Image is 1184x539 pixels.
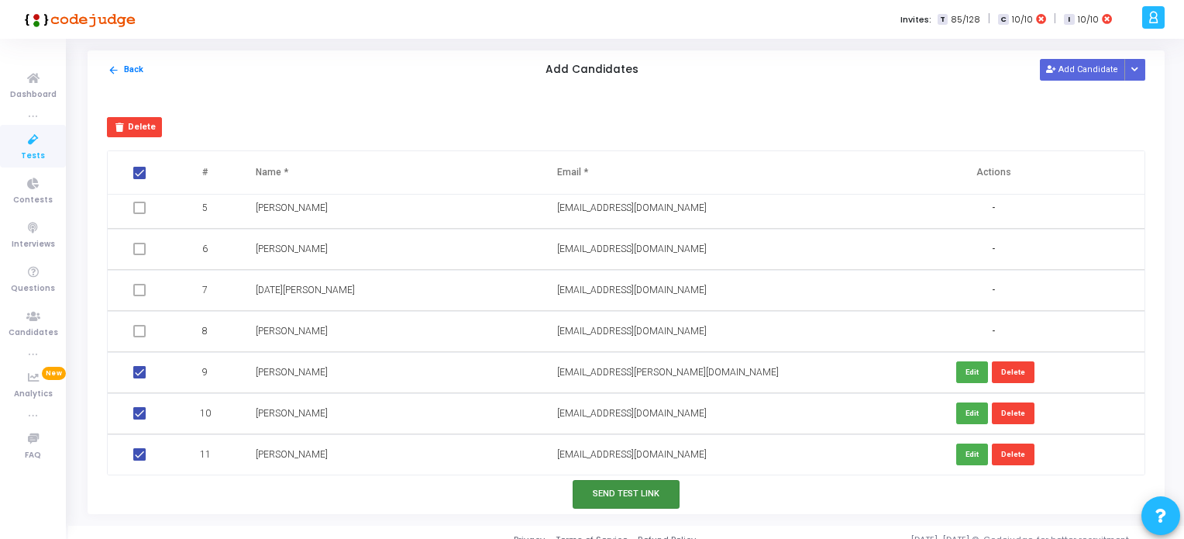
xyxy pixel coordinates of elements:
span: [EMAIL_ADDRESS][DOMAIN_NAME] [557,326,707,337]
button: Delete [992,403,1034,423]
span: Dashboard [10,88,57,102]
span: Tests [21,150,45,163]
img: logo [19,4,136,35]
span: - [992,284,995,297]
span: I [1064,14,1074,26]
button: Add Candidate [1040,59,1125,80]
h5: Add Candidates [546,64,638,77]
span: 9 [202,365,208,379]
span: 8 [202,324,208,338]
span: FAQ [25,449,41,462]
span: 10/10 [1012,13,1033,26]
button: Delete [107,117,162,137]
button: Delete [992,444,1034,465]
span: [PERSON_NAME] [256,244,328,254]
span: [DATE][PERSON_NAME] [256,285,355,295]
label: Invites: [900,13,931,26]
th: Actions [843,151,1144,195]
button: Send Test Link [573,480,680,509]
span: [PERSON_NAME] [256,202,328,213]
span: 10/10 [1078,13,1099,26]
span: [EMAIL_ADDRESS][DOMAIN_NAME] [557,449,707,460]
span: 11 [200,447,211,461]
th: Email * [542,151,843,195]
span: [PERSON_NAME] [256,408,328,419]
span: [EMAIL_ADDRESS][DOMAIN_NAME] [557,244,707,254]
button: Edit [956,444,988,465]
span: [PERSON_NAME] [256,449,328,460]
span: 10 [200,406,211,420]
span: Interviews [12,238,55,251]
button: Delete [992,361,1034,382]
button: Edit [956,403,988,423]
span: 6 [202,242,208,256]
span: [EMAIL_ADDRESS][PERSON_NAME][DOMAIN_NAME] [557,367,779,378]
span: | [988,11,990,27]
span: 7 [202,283,208,297]
span: Contests [13,194,53,207]
span: [EMAIL_ADDRESS][DOMAIN_NAME] [557,408,707,419]
span: C [998,14,1008,26]
span: - [992,202,995,215]
span: 85/128 [951,13,980,26]
button: Edit [956,361,988,382]
span: - [992,243,995,256]
span: Questions [11,282,55,295]
span: T [938,14,948,26]
th: # [174,151,239,195]
span: Candidates [9,327,58,340]
th: Name * [240,151,542,195]
span: - [992,325,995,338]
span: [EMAIL_ADDRESS][DOMAIN_NAME] [557,285,707,295]
span: [PERSON_NAME] [256,326,328,337]
div: Button group with nested dropdown [1124,59,1146,80]
mat-icon: arrow_back [108,64,119,76]
button: Back [107,63,144,78]
span: Analytics [14,388,53,401]
span: | [1054,11,1056,27]
span: New [42,367,66,380]
span: [PERSON_NAME] [256,367,328,378]
span: 5 [202,201,208,215]
span: [EMAIL_ADDRESS][DOMAIN_NAME] [557,202,707,213]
